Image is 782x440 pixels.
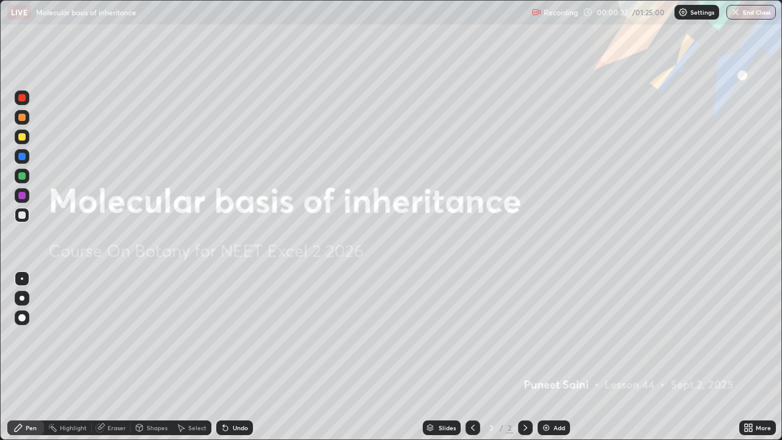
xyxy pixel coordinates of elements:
div: 2 [506,422,513,433]
p: Settings [690,9,714,15]
div: 2 [485,424,497,431]
img: add-slide-button [541,423,551,433]
div: / [500,424,503,431]
div: Undo [233,425,248,431]
div: Highlight [60,425,87,431]
img: recording.375f2c34.svg [532,7,541,17]
div: Shapes [147,425,167,431]
img: class-settings-icons [678,7,688,17]
div: Pen [26,425,37,431]
button: End Class [726,5,776,20]
p: Molecular basis of inheritance [36,7,136,17]
p: Recording [544,8,578,17]
div: Eraser [108,425,126,431]
div: Select [188,425,206,431]
p: LIVE [11,7,27,17]
div: Add [554,425,565,431]
div: More [756,425,771,431]
div: Slides [439,425,456,431]
img: end-class-cross [731,7,740,17]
